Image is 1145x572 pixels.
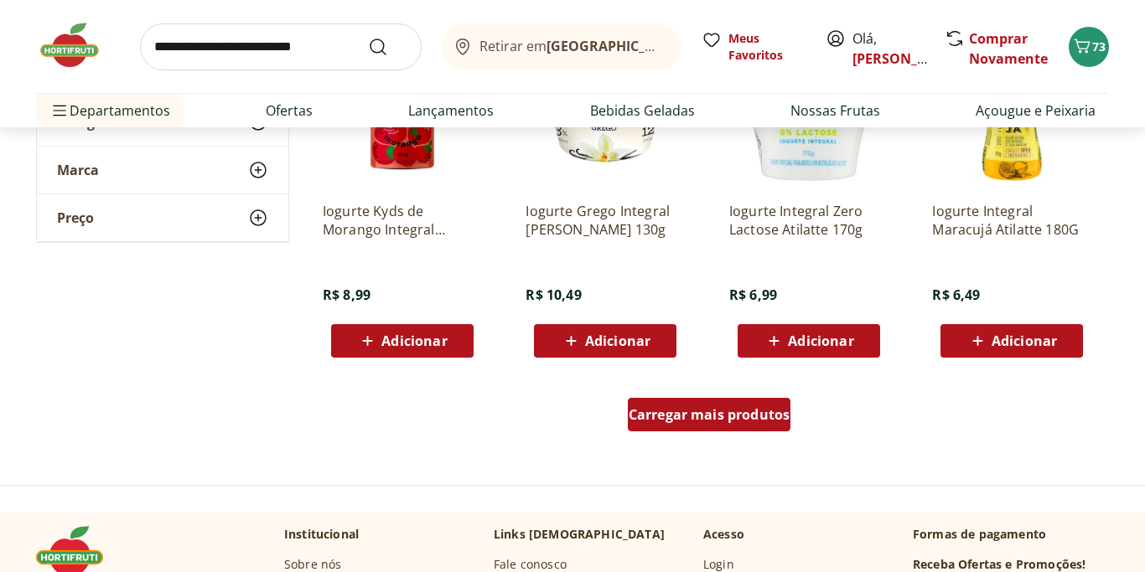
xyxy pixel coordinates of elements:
[702,30,806,64] a: Meus Favoritos
[37,194,288,241] button: Preço
[36,20,120,70] img: Hortifruti
[266,100,313,121] a: Ofertas
[442,23,681,70] button: Retirar em[GEOGRAPHIC_DATA]/[GEOGRAPHIC_DATA]
[729,286,777,304] span: R$ 6,99
[1092,39,1106,54] span: 73
[629,408,790,421] span: Carregar mais produtos
[323,202,482,239] a: Iogurte Kyds de Morango Integral Yorgus 100g
[738,324,880,358] button: Adicionar
[852,28,927,69] span: Olá,
[940,324,1083,358] button: Adicionar
[585,334,650,348] span: Adicionar
[57,209,94,226] span: Preço
[49,90,70,131] button: Menu
[932,202,1091,239] a: Iogurte Integral Maracujá Atilatte 180G
[284,526,359,543] p: Institucional
[852,49,961,68] a: [PERSON_NAME]
[140,23,422,70] input: search
[969,29,1048,68] a: Comprar Novamente
[49,90,170,131] span: Departamentos
[628,398,791,438] a: Carregar mais produtos
[590,100,695,121] a: Bebidas Geladas
[913,526,1109,543] p: Formas de pagamento
[323,286,370,304] span: R$ 8,99
[992,334,1057,348] span: Adicionar
[932,286,980,304] span: R$ 6,49
[547,37,829,55] b: [GEOGRAPHIC_DATA]/[GEOGRAPHIC_DATA]
[526,286,581,304] span: R$ 10,49
[534,324,676,358] button: Adicionar
[368,37,408,57] button: Submit Search
[408,100,494,121] a: Lançamentos
[494,526,665,543] p: Links [DEMOGRAPHIC_DATA]
[57,162,99,178] span: Marca
[37,147,288,193] button: Marca
[526,202,685,239] a: Iogurte Grego Integral [PERSON_NAME] 130g
[729,202,889,239] a: Iogurte Integral Zero Lactose Atilatte 170g
[788,334,853,348] span: Adicionar
[479,39,665,54] span: Retirar em
[381,334,447,348] span: Adicionar
[703,526,744,543] p: Acesso
[1069,27,1109,67] button: Carrinho
[790,100,880,121] a: Nossas Frutas
[728,30,806,64] span: Meus Favoritos
[976,100,1096,121] a: Açougue e Peixaria
[331,324,474,358] button: Adicionar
